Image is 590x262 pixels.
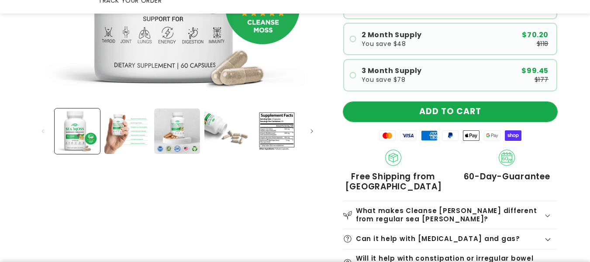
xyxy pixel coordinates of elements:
[521,67,549,74] span: $99.45
[362,31,422,38] span: 2 Month Supply
[362,77,406,83] span: You save $78
[385,150,402,166] img: Shipping.png
[537,41,549,47] span: $118
[343,171,444,192] span: Free Shipping from [GEOGRAPHIC_DATA]
[362,41,406,47] span: You save $48
[343,102,557,122] button: ADD TO CART
[204,108,250,154] button: Load image 4 in gallery view
[104,108,150,154] button: Load image 2 in gallery view
[522,31,549,38] span: $70.20
[154,108,200,154] button: Load image 3 in gallery view
[464,171,550,182] span: 60-Day-Guarantee
[55,108,100,154] button: Load image 1 in gallery view
[302,122,321,141] button: Slide right
[33,122,52,141] button: Slide left
[356,235,520,243] h2: Can it help with [MEDICAL_DATA] and gas?
[356,207,544,223] h2: What makes Cleanse [PERSON_NAME] different from regular sea [PERSON_NAME]?
[254,108,300,154] button: Load image 5 in gallery view
[343,229,557,249] summary: Can it help with [MEDICAL_DATA] and gas?
[535,77,549,83] span: $177
[343,201,557,228] summary: What makes Cleanse [PERSON_NAME] different from regular sea [PERSON_NAME]?
[499,150,515,166] img: 60_day_Guarantee.png
[362,67,422,74] span: 3 Month Supply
